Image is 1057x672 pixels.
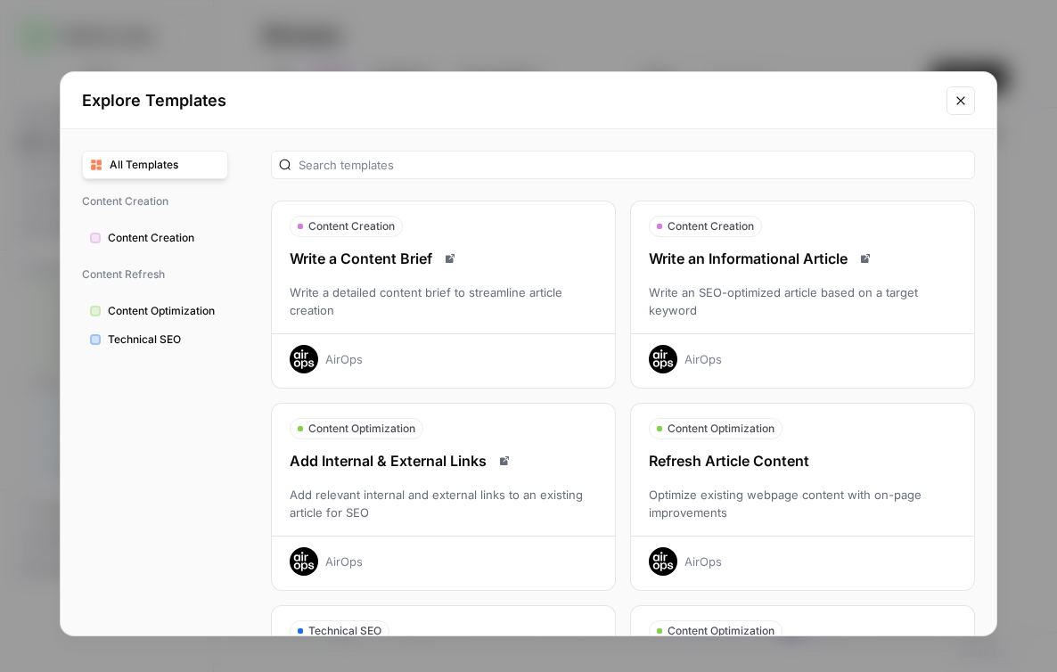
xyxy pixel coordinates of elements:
[82,297,228,325] button: Content Optimization
[82,151,228,179] button: All Templates
[494,450,515,471] a: Read docs
[272,283,615,319] div: Write a detailed content brief to streamline article creation
[308,421,415,437] span: Content Optimization
[325,553,363,570] div: AirOps
[82,325,228,354] button: Technical SEO
[272,450,615,471] div: Add Internal & External Links
[271,403,616,591] button: Content OptimizationAdd Internal & External LinksRead docsAdd relevant internal and external link...
[630,403,975,591] button: Content OptimizationRefresh Article ContentOptimize existing webpage content with on-page improve...
[668,218,754,234] span: Content Creation
[272,486,615,521] div: Add relevant internal and external links to an existing article for SEO
[684,553,722,570] div: AirOps
[668,623,774,639] span: Content Optimization
[110,157,220,173] span: All Templates
[108,332,220,348] span: Technical SEO
[631,450,974,471] div: Refresh Article Content
[631,486,974,521] div: Optimize existing webpage content with on-page improvements
[271,201,616,389] button: Content CreationWrite a Content BriefRead docsWrite a detailed content brief to streamline articl...
[308,218,395,234] span: Content Creation
[108,303,220,319] span: Content Optimization
[325,350,363,368] div: AirOps
[272,248,615,269] div: Write a Content Brief
[855,248,876,269] a: Read docs
[82,88,936,113] h2: Explore Templates
[684,350,722,368] div: AirOps
[82,224,228,252] button: Content Creation
[82,186,228,217] span: Content Creation
[82,259,228,290] span: Content Refresh
[946,86,975,115] button: Close modal
[630,201,975,389] button: Content CreationWrite an Informational ArticleRead docsWrite an SEO-optimized article based on a ...
[668,421,774,437] span: Content Optimization
[308,623,381,639] span: Technical SEO
[631,248,974,269] div: Write an Informational Article
[108,230,220,246] span: Content Creation
[299,156,967,174] input: Search templates
[439,248,461,269] a: Read docs
[631,283,974,319] div: Write an SEO-optimized article based on a target keyword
